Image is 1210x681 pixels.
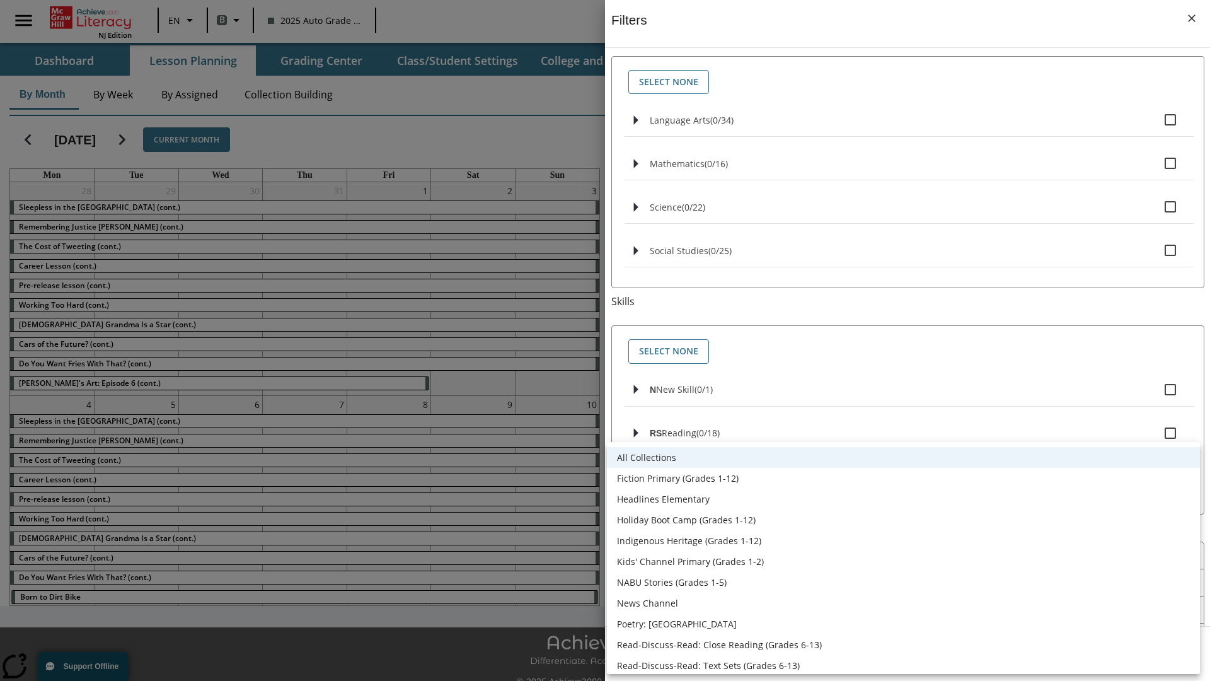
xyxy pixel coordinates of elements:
li: NABU Stories (Grades 1-5) [607,572,1200,593]
li: Indigenous Heritage (Grades 1-12) [607,530,1200,551]
li: News Channel [607,593,1200,614]
li: Kids' Channel Primary (Grades 1-2) [607,551,1200,572]
li: Read-Discuss-Read: Close Reading (Grades 6-13) [607,634,1200,655]
li: All Collections [607,447,1200,468]
li: Headlines Elementary [607,489,1200,509]
li: Poetry: [GEOGRAPHIC_DATA] [607,614,1200,634]
li: Read-Discuss-Read: Text Sets (Grades 6-13) [607,655,1200,676]
li: Holiday Boot Camp (Grades 1-12) [607,509,1200,530]
li: Fiction Primary (Grades 1-12) [607,468,1200,489]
